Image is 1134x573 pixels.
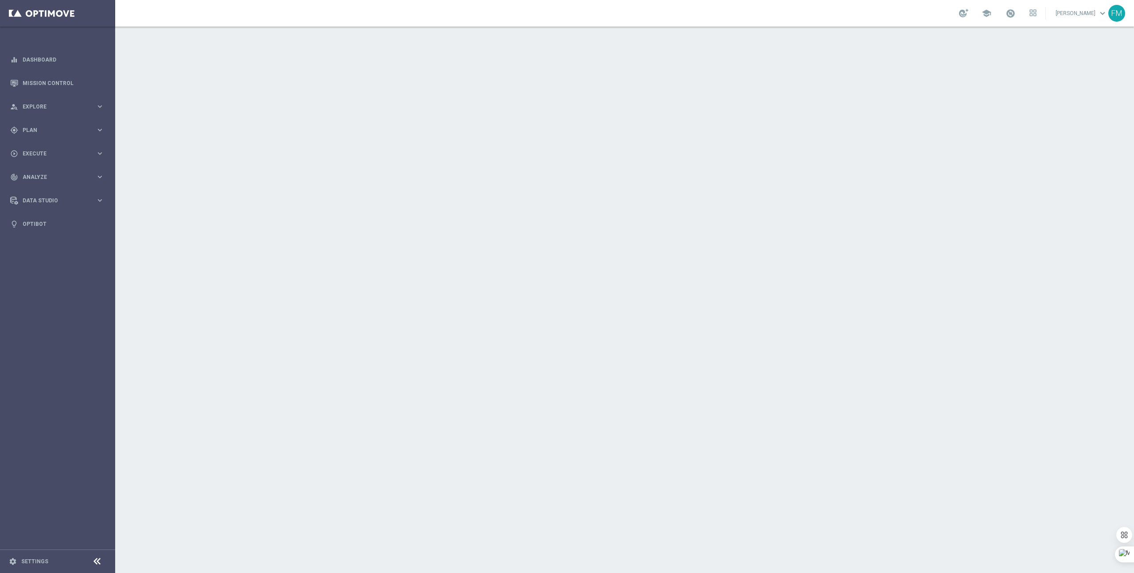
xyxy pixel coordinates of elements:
[10,221,105,228] button: lightbulb Optibot
[96,102,104,111] i: keyboard_arrow_right
[1055,7,1108,20] a: [PERSON_NAME]keyboard_arrow_down
[10,56,18,64] i: equalizer
[10,127,105,134] button: gps_fixed Plan keyboard_arrow_right
[23,48,104,71] a: Dashboard
[10,56,105,63] button: equalizer Dashboard
[1108,5,1125,22] div: FM
[10,103,18,111] i: person_search
[10,126,96,134] div: Plan
[10,212,104,236] div: Optibot
[1098,8,1107,18] span: keyboard_arrow_down
[23,198,96,203] span: Data Studio
[10,197,96,205] div: Data Studio
[23,212,104,236] a: Optibot
[23,151,96,156] span: Execute
[982,8,991,18] span: school
[10,220,18,228] i: lightbulb
[10,173,18,181] i: track_changes
[96,196,104,205] i: keyboard_arrow_right
[10,126,18,134] i: gps_fixed
[10,71,104,95] div: Mission Control
[10,197,105,204] button: Data Studio keyboard_arrow_right
[10,174,105,181] button: track_changes Analyze keyboard_arrow_right
[10,173,96,181] div: Analyze
[96,149,104,158] i: keyboard_arrow_right
[10,103,96,111] div: Explore
[23,128,96,133] span: Plan
[9,558,17,565] i: settings
[96,126,104,134] i: keyboard_arrow_right
[10,150,105,157] button: play_circle_outline Execute keyboard_arrow_right
[23,174,96,180] span: Analyze
[10,48,104,71] div: Dashboard
[10,150,96,158] div: Execute
[96,173,104,181] i: keyboard_arrow_right
[23,104,96,109] span: Explore
[23,71,104,95] a: Mission Control
[21,559,48,564] a: Settings
[10,80,105,87] button: Mission Control
[10,103,105,110] button: person_search Explore keyboard_arrow_right
[10,150,18,158] i: play_circle_outline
